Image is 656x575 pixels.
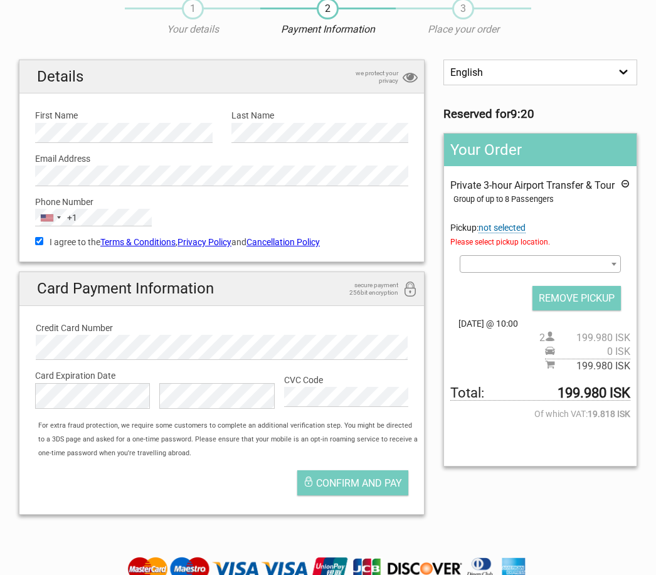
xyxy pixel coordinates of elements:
[32,419,424,461] div: For extra fraud protection, we require some customers to complete an additional verification step...
[144,19,159,34] button: Open LiveChat chat widget
[35,108,213,122] label: First Name
[479,223,526,233] span: Change pickup place
[444,134,637,166] h2: Your Order
[35,195,408,209] label: Phone Number
[35,369,408,382] label: Card Expiration Date
[450,235,630,249] span: Please select pickup location.
[403,70,418,87] i: privacy protection
[231,108,409,122] label: Last Name
[260,23,396,36] p: Payment Information
[539,331,630,345] span: 2 person(s)
[336,282,398,297] span: secure payment 256bit encryption
[396,23,531,36] p: Place your order
[100,237,176,247] a: Terms & Conditions
[555,359,630,373] span: 199.980 ISK
[35,235,408,249] label: I agree to the , and
[588,407,630,421] strong: 19.818 ISK
[450,179,615,191] span: Private 3-hour Airport Transfer & Tour
[453,193,630,206] div: Group of up to 8 Passengers
[511,107,534,121] strong: 9:20
[284,373,408,387] label: CVC Code
[545,359,630,373] span: Subtotal
[316,477,402,489] span: Confirm and pay
[555,345,630,359] span: 0 ISK
[125,23,260,36] p: Your details
[18,22,142,32] p: We're away right now. Please check back later!
[443,107,637,121] h3: Reserved for
[36,209,77,226] button: Selected country
[35,152,408,166] label: Email Address
[336,70,398,85] span: we protect your privacy
[403,282,418,298] i: 256bit encryption
[177,237,231,247] a: Privacy Policy
[246,237,320,247] a: Cancellation Policy
[558,386,630,400] strong: 199.980 ISK
[450,386,630,401] span: Total to be paid
[450,223,630,249] span: Pickup:
[450,407,630,421] span: Of which VAT:
[297,470,408,495] button: Confirm and pay
[450,317,630,330] span: [DATE] @ 10:00
[36,321,408,335] label: Credit Card Number
[555,331,630,345] span: 199.980 ISK
[19,60,424,93] h2: Details
[19,272,424,305] h2: Card Payment Information
[67,211,77,224] div: +1
[532,286,621,310] input: REMOVE PICKUP
[545,345,630,359] span: Pickup price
